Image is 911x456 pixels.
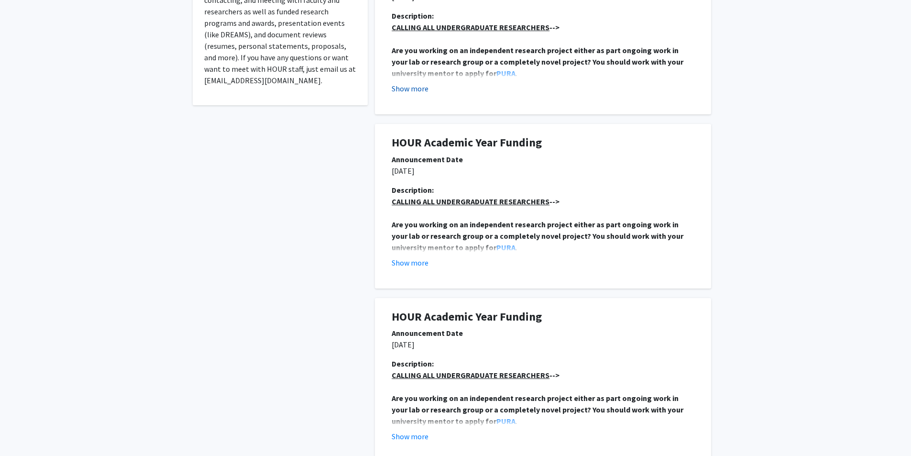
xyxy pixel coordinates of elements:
[392,339,694,350] p: [DATE]
[392,197,560,206] strong: -->
[392,370,549,380] u: CALLING ALL UNDERGRADUATE RESEARCHERS
[392,370,560,380] strong: -->
[392,44,694,79] p: .
[392,197,549,206] u: CALLING ALL UNDERGRADUATE RESEARCHERS
[392,10,694,22] div: Description:
[7,413,41,449] iframe: Chat
[392,154,694,165] div: Announcement Date
[392,393,685,426] strong: Are you working on an independent research project either as part ongoing work in your lab or res...
[496,243,516,252] a: PURA
[392,431,428,442] button: Show more
[392,184,694,196] div: Description:
[392,310,694,324] h1: HOUR Academic Year Funding
[392,22,560,32] strong: -->
[392,220,685,252] strong: Are you working on an independent research project either as part ongoing work in your lab or res...
[392,22,549,32] u: CALLING ALL UNDERGRADUATE RESEARCHERS
[392,219,694,253] p: .
[392,358,694,369] div: Description:
[392,257,428,268] button: Show more
[392,45,685,78] strong: Are you working on an independent research project either as part ongoing work in your lab or res...
[392,136,694,150] h1: HOUR Academic Year Funding
[392,165,694,177] p: [DATE]
[496,416,516,426] a: PURA
[392,327,694,339] div: Announcement Date
[496,68,516,78] a: PURA
[392,83,428,94] button: Show more
[392,392,694,427] p: .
